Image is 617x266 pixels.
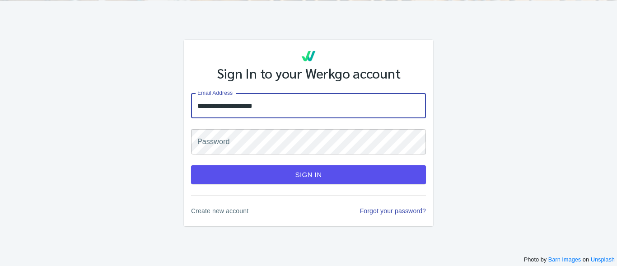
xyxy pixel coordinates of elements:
small: Photo by on [524,255,615,264]
a: Unsplash [591,256,615,263]
button: Sign In [191,165,426,184]
a: Create new account [191,206,248,215]
span: Sign In [201,169,416,181]
h2: Sign In to your Werkgo account [217,65,401,81]
a: Barn Images [548,256,581,263]
a: Forgot your password? [360,206,426,215]
img: Werkgo Logo [299,47,318,65]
